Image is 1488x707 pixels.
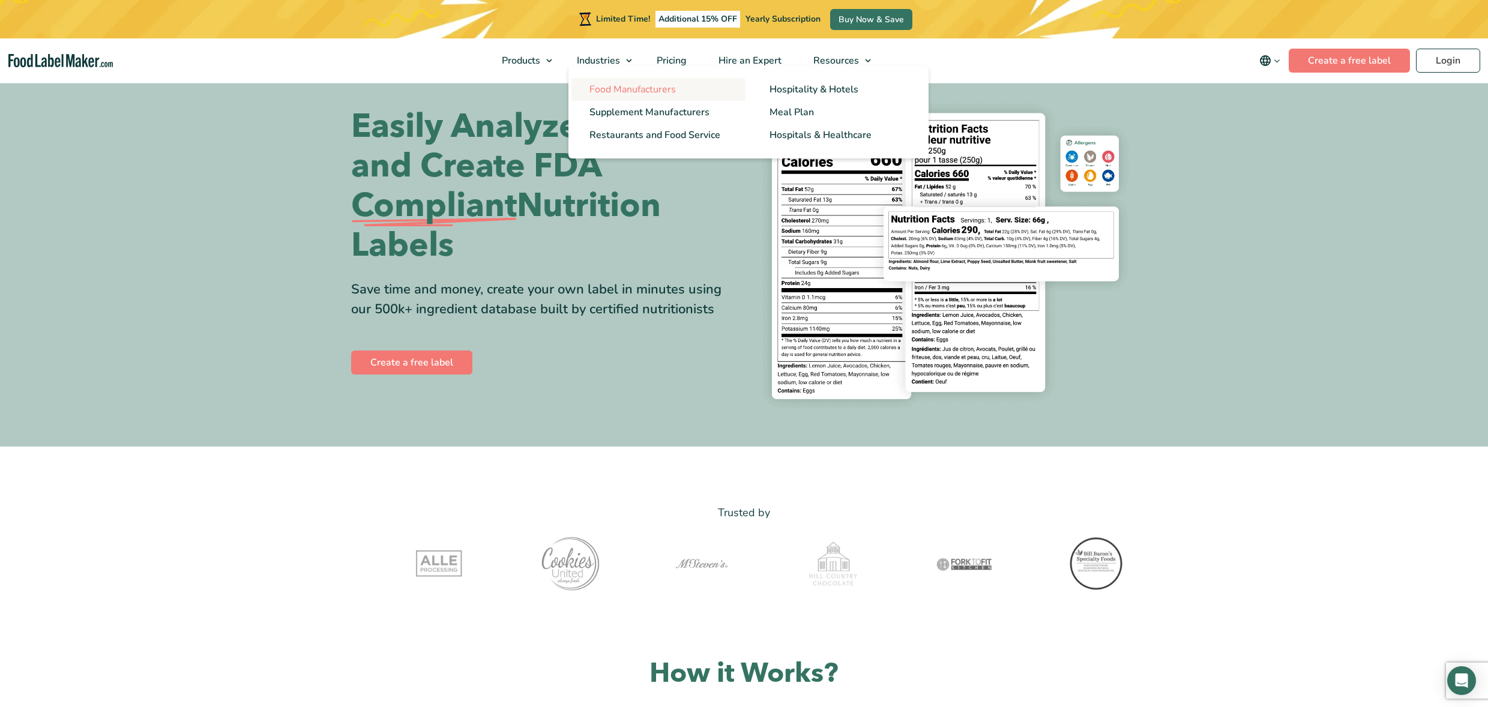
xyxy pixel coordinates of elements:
[770,106,814,119] span: Meal Plan
[351,504,1137,522] p: Trusted by
[810,54,860,67] span: Resources
[589,128,720,142] span: Restaurants and Food Service
[573,54,621,67] span: Industries
[641,38,700,83] a: Pricing
[351,656,1137,691] h2: How it Works?
[752,78,926,101] a: Hospitality & Hotels
[655,11,740,28] span: Additional 15% OFF
[589,83,676,96] span: Food Manufacturers
[486,38,558,83] a: Products
[715,54,783,67] span: Hire an Expert
[770,83,858,96] span: Hospitality & Hotels
[351,350,472,375] a: Create a free label
[1447,666,1476,695] div: Open Intercom Messenger
[571,78,746,101] a: Food Manufacturers
[596,13,650,25] span: Limited Time!
[498,54,541,67] span: Products
[770,128,872,142] span: Hospitals & Healthcare
[703,38,795,83] a: Hire an Expert
[571,124,746,146] a: Restaurants and Food Service
[589,106,709,119] span: Supplement Manufacturers
[571,101,746,124] a: Supplement Manufacturers
[653,54,688,67] span: Pricing
[1289,49,1410,73] a: Create a free label
[752,101,926,124] a: Meal Plan
[830,9,912,30] a: Buy Now & Save
[351,280,735,319] div: Save time and money, create your own label in minutes using our 500k+ ingredient database built b...
[746,13,821,25] span: Yearly Subscription
[351,107,735,265] h1: Easily Analyze Recipes and Create FDA Nutrition Labels
[752,124,926,146] a: Hospitals & Healthcare
[561,38,638,83] a: Industries
[798,38,877,83] a: Resources
[1416,49,1480,73] a: Login
[351,186,517,226] span: Compliant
